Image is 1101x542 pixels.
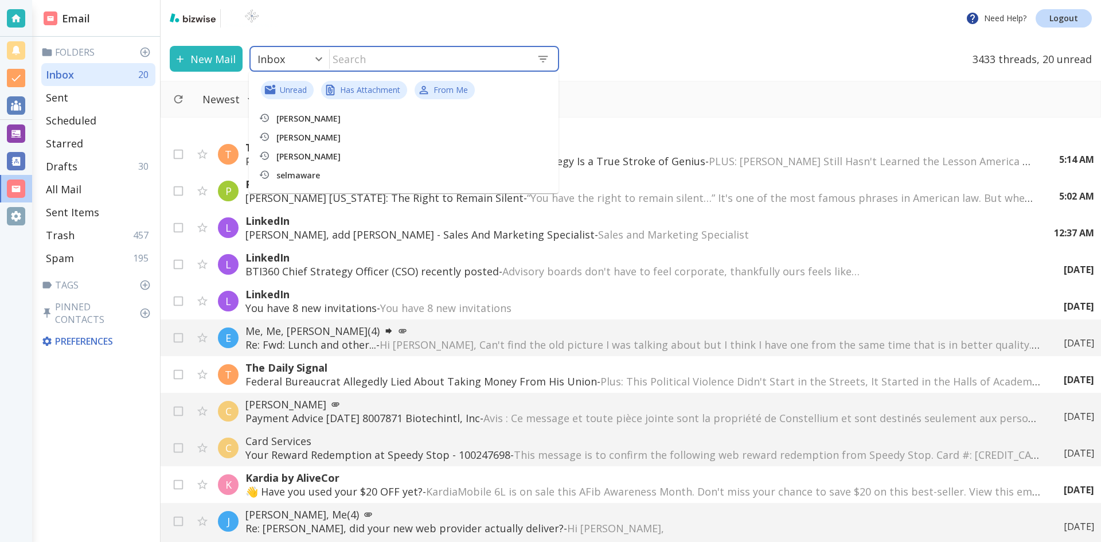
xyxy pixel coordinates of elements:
p: All Mail [46,182,81,196]
p: L [225,221,231,235]
p: [DATE] [1064,300,1094,313]
p: [DATE] [1064,373,1094,386]
p: LinkedIn [245,214,1031,228]
p: C [225,404,232,418]
div: Scheduled [41,109,155,132]
p: 20 [138,68,153,81]
p: Scheduled [46,114,96,127]
span: Hi [PERSON_NAME], [567,521,664,535]
p: K [225,478,232,492]
input: Search [330,47,528,71]
span: Unread [273,83,314,97]
p: Need Help? [966,11,1026,25]
div: Sent Items [41,201,155,224]
span: Sales and Marketing Specialist ͏ ͏ ͏ ͏ ͏ ͏ ͏ ͏ ͏ ͏ ͏ ͏ ͏ ͏ ͏ ͏ ͏ ͏ ͏ ͏ ͏ ͏ ͏ ͏ ͏ ͏ ͏ ͏ ͏ ͏ ͏ ͏ ͏ ... [598,228,993,241]
p: 👋 Have you used your $20 OFF yet? - [245,485,1041,498]
p: Pinned Contacts [41,301,155,326]
p: [DATE] [1064,483,1094,496]
p: [PERSON_NAME] [276,112,437,126]
div: All Mail [41,178,155,201]
span: Advisory boards don't have to feel corporate, thankfully ours feels like… ͏ ͏ ͏ ͏ ͏ ͏ ͏ ͏ ͏ ͏ ͏ ͏... [502,264,1037,278]
p: Kardia by AliveCor [245,471,1041,485]
p: L [225,294,231,308]
a: Logout [1036,9,1092,28]
p: P [225,184,232,198]
img: bizwise [170,13,216,22]
p: [DATE] [1064,410,1094,423]
p: L [225,258,231,271]
p: [DATE] [1064,447,1094,459]
p: President [PERSON_NAME] Latest Government Shutdown Strategy Is a True Stroke of Genius - [245,154,1036,168]
p: Logout [1049,14,1078,22]
p: [PERSON_NAME] [276,131,437,145]
p: Payment Advice [DATE] 8007871 Biotechintl, Inc - [245,411,1041,425]
p: Spam [46,251,74,265]
p: [DATE] [1064,520,1094,533]
span: From Me [427,83,475,97]
p: Tags [41,279,155,291]
div: Spam195 [41,247,155,270]
p: 457 [133,229,153,241]
div: Starred [41,132,155,155]
p: T [225,147,232,161]
p: Starred [46,137,83,150]
div: Drafts30 [41,155,155,178]
p: 5:02 AM [1059,190,1094,202]
p: Inbox [46,68,74,81]
img: DashboardSidebarEmail.svg [44,11,57,25]
p: Re: [PERSON_NAME], did your new web provider actually deliver? - [245,521,1041,535]
div: Inbox20 [41,63,155,86]
p: Trash [46,228,75,242]
p: PragerU [245,177,1036,191]
button: Refresh [168,89,189,110]
p: 5:14 AM [1059,153,1094,166]
p: Folders [41,46,155,59]
span: You have 8 new invitations ͏ ͏ ͏ ͏ ͏ ͏ ͏ ͏ ͏ ͏ ͏ ͏ ͏ ͏ ͏ ͏ ͏ ͏ ͏ ͏ ͏ ͏ ͏ ͏ ͏ ͏ ͏ ͏ ͏ ͏ ͏ ͏ ͏ ͏ ͏ ... [380,301,761,315]
p: [PERSON_NAME] [US_STATE]: The Right to Remain Silent - [245,191,1036,205]
p: LinkedIn [245,287,1041,301]
p: Your Reward Redemption at Speedy Stop - 100247698 - [245,448,1041,462]
p: selmaware [276,169,437,182]
div: Unread [261,81,314,99]
button: New Mail [170,46,243,72]
p: 30 [138,160,153,173]
p: Sent Items [46,205,99,219]
p: [PERSON_NAME], Me (4) [245,508,1041,521]
div: Has Attachment [321,81,407,99]
p: [DATE] [1064,263,1094,276]
p: Card Services [245,434,1041,448]
p: 12:37 AM [1054,227,1094,239]
p: You have 8 new invitations - [245,301,1041,315]
div: Preferences [39,330,155,352]
p: [PERSON_NAME] [276,150,437,163]
p: The Daily Signal [245,361,1041,375]
button: Filter [191,87,265,112]
p: Preferences [41,335,153,348]
p: [PERSON_NAME], add [PERSON_NAME] - Sales And Marketing Specialist - [245,228,1031,241]
p: Sent [46,91,68,104]
h2: Email [44,11,90,26]
p: The Daily Signal [245,141,1036,154]
p: BTI360 Chief Strategy Officer (CSO) recently posted - [245,264,1041,278]
p: J [227,514,230,528]
p: Drafts [46,159,77,173]
p: 3433 threads, 20 unread [966,46,1092,72]
p: Inbox [257,52,285,66]
div: Sent [41,86,155,109]
p: [PERSON_NAME] [245,397,1041,411]
div: Trash457 [41,224,155,247]
p: Me, Me, [PERSON_NAME] (4) [245,324,1041,338]
p: 195 [133,252,153,264]
span: Has Attachment [333,83,407,97]
p: [DATE] [1064,337,1094,349]
p: E [225,331,231,345]
p: Federal Bureaucrat Allegedly Lied About Taking Money From His Union - [245,375,1041,388]
p: LinkedIn [245,251,1041,264]
img: BioTech International [225,9,278,28]
p: T [225,368,232,381]
p: C [225,441,232,455]
div: From Me [415,81,475,99]
p: Re: Fwd: Lunch and other... - [245,338,1041,352]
